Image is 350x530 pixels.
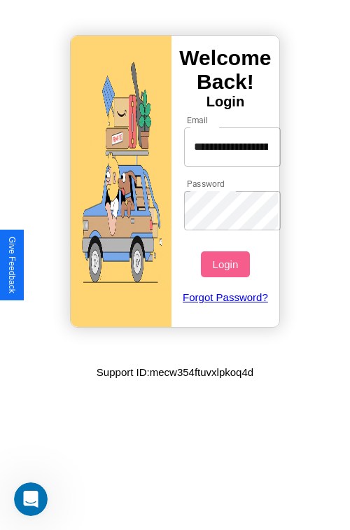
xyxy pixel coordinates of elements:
img: gif [71,36,171,327]
p: Support ID: mecw354ftuvxlpkoq4d [97,363,253,382]
a: Forgot Password? [177,277,274,317]
button: Login [201,251,249,277]
iframe: Intercom live chat [14,482,48,516]
h4: Login [171,94,279,110]
div: Give Feedback [7,237,17,293]
h3: Welcome Back! [171,46,279,94]
label: Email [187,114,209,126]
label: Password [187,178,224,190]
